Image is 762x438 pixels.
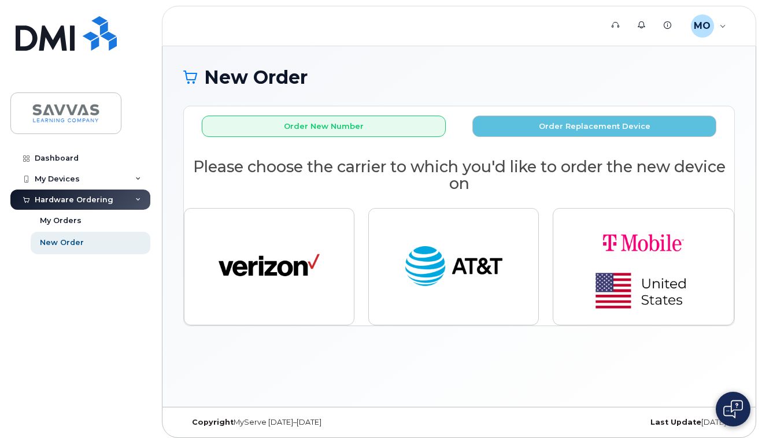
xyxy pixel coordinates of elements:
h2: Please choose the carrier to which you'd like to order the new device on [184,158,734,192]
button: Order New Number [202,116,446,137]
strong: Copyright [192,418,234,426]
img: t-mobile-78392d334a420d5b7f0e63d4fa81f6287a21d394dc80d677554bb55bbab1186f.png [563,218,724,315]
div: [DATE] [551,418,735,427]
img: Open chat [723,400,743,418]
div: MyServe [DATE]–[DATE] [183,418,367,427]
img: at_t-fb3d24644a45acc70fc72cc47ce214d34099dfd970ee3ae2334e4251f9d920fd.png [403,241,504,293]
strong: Last Update [650,418,701,426]
h1: New Order [183,67,735,87]
img: verizon-ab2890fd1dd4a6c9cf5f392cd2db4626a3dae38ee8226e09bcb5c993c4c79f81.png [219,241,320,293]
button: Order Replacement Device [472,116,716,137]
